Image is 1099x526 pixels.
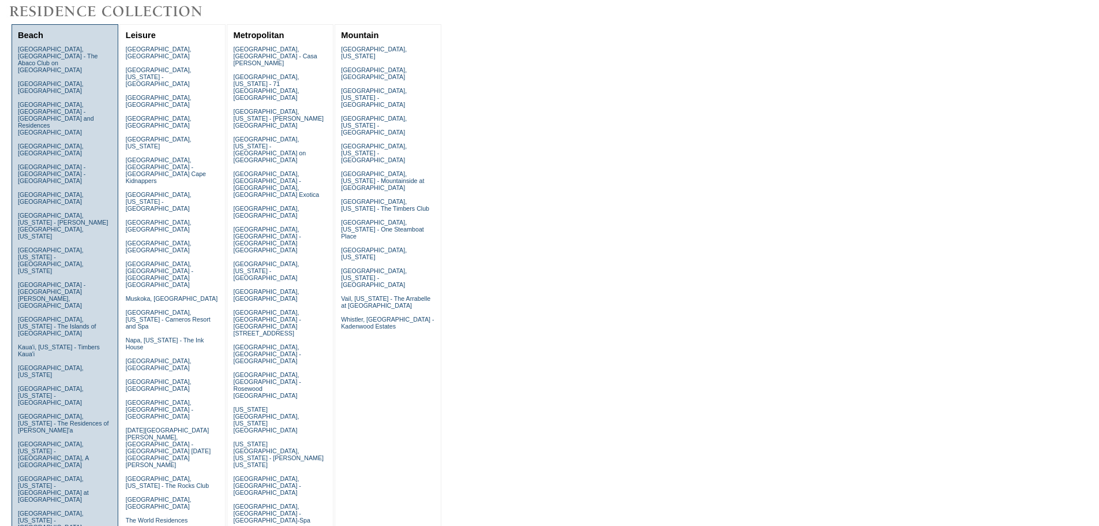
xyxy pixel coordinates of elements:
[18,163,85,184] a: [GEOGRAPHIC_DATA] - [GEOGRAPHIC_DATA] - [GEOGRAPHIC_DATA]
[341,267,407,288] a: [GEOGRAPHIC_DATA], [US_STATE] - [GEOGRAPHIC_DATA]
[233,406,299,434] a: [US_STATE][GEOGRAPHIC_DATA], [US_STATE][GEOGRAPHIC_DATA]
[18,441,89,468] a: [GEOGRAPHIC_DATA], [US_STATE] - [GEOGRAPHIC_DATA], A [GEOGRAPHIC_DATA]
[18,143,84,156] a: [GEOGRAPHIC_DATA], [GEOGRAPHIC_DATA]
[126,46,192,59] a: [GEOGRAPHIC_DATA], [GEOGRAPHIC_DATA]
[18,31,43,40] a: Beach
[126,156,206,184] a: [GEOGRAPHIC_DATA], [GEOGRAPHIC_DATA] - [GEOGRAPHIC_DATA] Cape Kidnappers
[126,94,192,108] a: [GEOGRAPHIC_DATA], [GEOGRAPHIC_DATA]
[233,503,310,524] a: [GEOGRAPHIC_DATA], [GEOGRAPHIC_DATA] - [GEOGRAPHIC_DATA]-Spa
[233,309,301,337] a: [GEOGRAPHIC_DATA], [GEOGRAPHIC_DATA] - [GEOGRAPHIC_DATA][STREET_ADDRESS]
[18,385,84,406] a: [GEOGRAPHIC_DATA], [US_STATE] - [GEOGRAPHIC_DATA]
[233,31,284,40] a: Metropolitan
[18,475,89,503] a: [GEOGRAPHIC_DATA], [US_STATE] - [GEOGRAPHIC_DATA] at [GEOGRAPHIC_DATA]
[126,378,192,392] a: [GEOGRAPHIC_DATA], [GEOGRAPHIC_DATA]
[341,316,434,330] a: Whistler, [GEOGRAPHIC_DATA] - Kadenwood Estates
[18,101,94,136] a: [GEOGRAPHIC_DATA], [GEOGRAPHIC_DATA] - [GEOGRAPHIC_DATA] and Residences [GEOGRAPHIC_DATA]
[126,309,211,330] a: [GEOGRAPHIC_DATA], [US_STATE] - Carneros Resort and Spa
[341,87,407,108] a: [GEOGRAPHIC_DATA], [US_STATE] - [GEOGRAPHIC_DATA]
[18,344,100,357] a: Kaua'i, [US_STATE] - Timbers Kaua'i
[18,247,84,274] a: [GEOGRAPHIC_DATA], [US_STATE] - [GEOGRAPHIC_DATA], [US_STATE]
[233,260,299,281] a: [GEOGRAPHIC_DATA], [US_STATE] - [GEOGRAPHIC_DATA]
[18,191,84,205] a: [GEOGRAPHIC_DATA], [GEOGRAPHIC_DATA]
[126,191,192,212] a: [GEOGRAPHIC_DATA], [US_STATE] - [GEOGRAPHIC_DATA]
[18,80,84,94] a: [GEOGRAPHIC_DATA], [GEOGRAPHIC_DATA]
[126,260,193,288] a: [GEOGRAPHIC_DATA], [GEOGRAPHIC_DATA] - [GEOGRAPHIC_DATA] [GEOGRAPHIC_DATA]
[126,475,209,489] a: [GEOGRAPHIC_DATA], [US_STATE] - The Rocks Club
[233,344,301,364] a: [GEOGRAPHIC_DATA], [GEOGRAPHIC_DATA] - [GEOGRAPHIC_DATA]
[126,31,156,40] a: Leisure
[126,357,192,371] a: [GEOGRAPHIC_DATA], [GEOGRAPHIC_DATA]
[18,281,85,309] a: [GEOGRAPHIC_DATA] - [GEOGRAPHIC_DATA][PERSON_NAME], [GEOGRAPHIC_DATA]
[233,475,301,496] a: [GEOGRAPHIC_DATA], [GEOGRAPHIC_DATA] - [GEOGRAPHIC_DATA]
[341,247,407,260] a: [GEOGRAPHIC_DATA], [US_STATE]
[341,198,429,212] a: [GEOGRAPHIC_DATA], [US_STATE] - The Timbers Club
[126,115,192,129] a: [GEOGRAPHIC_DATA], [GEOGRAPHIC_DATA]
[233,441,324,468] a: [US_STATE][GEOGRAPHIC_DATA], [US_STATE] - [PERSON_NAME] [US_STATE]
[18,46,98,73] a: [GEOGRAPHIC_DATA], [GEOGRAPHIC_DATA] - The Abaco Club on [GEOGRAPHIC_DATA]
[18,413,109,434] a: [GEOGRAPHIC_DATA], [US_STATE] - The Residences of [PERSON_NAME]'a
[341,295,430,309] a: Vail, [US_STATE] - The Arrabelle at [GEOGRAPHIC_DATA]
[341,31,378,40] a: Mountain
[233,226,301,253] a: [GEOGRAPHIC_DATA], [GEOGRAPHIC_DATA] - [GEOGRAPHIC_DATA] [GEOGRAPHIC_DATA]
[341,143,407,163] a: [GEOGRAPHIC_DATA], [US_STATE] - [GEOGRAPHIC_DATA]
[233,46,317,66] a: [GEOGRAPHIC_DATA], [GEOGRAPHIC_DATA] - Casa [PERSON_NAME]
[126,399,193,420] a: [GEOGRAPHIC_DATA], [GEOGRAPHIC_DATA] - [GEOGRAPHIC_DATA]
[126,136,192,150] a: [GEOGRAPHIC_DATA], [US_STATE]
[18,212,108,240] a: [GEOGRAPHIC_DATA], [US_STATE] - [PERSON_NAME][GEOGRAPHIC_DATA], [US_STATE]
[233,108,324,129] a: [GEOGRAPHIC_DATA], [US_STATE] - [PERSON_NAME][GEOGRAPHIC_DATA]
[126,496,192,510] a: [GEOGRAPHIC_DATA], [GEOGRAPHIC_DATA]
[233,73,299,101] a: [GEOGRAPHIC_DATA], [US_STATE] - 71 [GEOGRAPHIC_DATA], [GEOGRAPHIC_DATA]
[126,240,192,253] a: [GEOGRAPHIC_DATA], [GEOGRAPHIC_DATA]
[233,205,299,219] a: [GEOGRAPHIC_DATA], [GEOGRAPHIC_DATA]
[126,337,204,350] a: Napa, [US_STATE] - The Ink House
[233,288,299,302] a: [GEOGRAPHIC_DATA], [GEOGRAPHIC_DATA]
[233,136,306,163] a: [GEOGRAPHIC_DATA], [US_STATE] - [GEOGRAPHIC_DATA] on [GEOGRAPHIC_DATA]
[341,170,424,191] a: [GEOGRAPHIC_DATA], [US_STATE] - Mountainside at [GEOGRAPHIC_DATA]
[126,66,192,87] a: [GEOGRAPHIC_DATA], [US_STATE] - [GEOGRAPHIC_DATA]
[126,427,211,468] a: [DATE][GEOGRAPHIC_DATA][PERSON_NAME], [GEOGRAPHIC_DATA] - [GEOGRAPHIC_DATA] [DATE][GEOGRAPHIC_DAT...
[233,371,301,399] a: [GEOGRAPHIC_DATA], [GEOGRAPHIC_DATA] - Rosewood [GEOGRAPHIC_DATA]
[18,316,96,337] a: [GEOGRAPHIC_DATA], [US_STATE] - The Islands of [GEOGRAPHIC_DATA]
[126,517,188,524] a: The World Residences
[126,295,217,302] a: Muskoka, [GEOGRAPHIC_DATA]
[233,170,319,198] a: [GEOGRAPHIC_DATA], [GEOGRAPHIC_DATA] - [GEOGRAPHIC_DATA], [GEOGRAPHIC_DATA] Exotica
[341,46,407,59] a: [GEOGRAPHIC_DATA], [US_STATE]
[341,115,407,136] a: [GEOGRAPHIC_DATA], [US_STATE] - [GEOGRAPHIC_DATA]
[126,219,192,233] a: [GEOGRAPHIC_DATA], [GEOGRAPHIC_DATA]
[18,364,84,378] a: [GEOGRAPHIC_DATA], [US_STATE]
[341,219,424,240] a: [GEOGRAPHIC_DATA], [US_STATE] - One Steamboat Place
[341,66,407,80] a: [GEOGRAPHIC_DATA], [GEOGRAPHIC_DATA]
